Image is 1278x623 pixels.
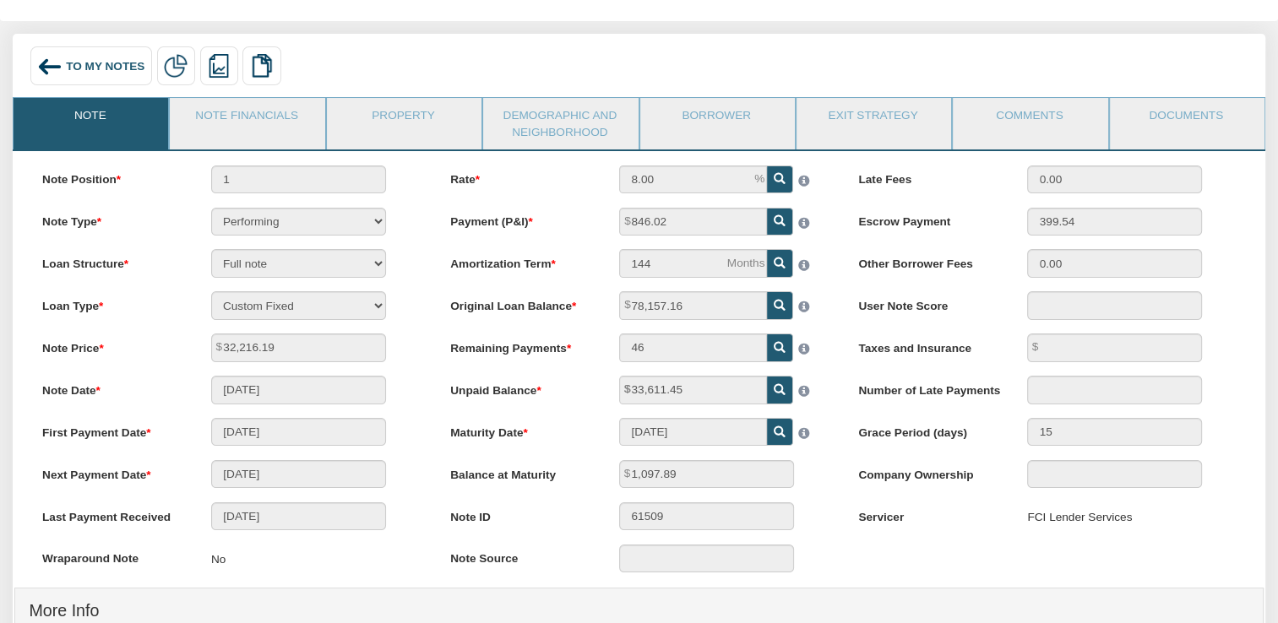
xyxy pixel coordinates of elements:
label: Remaining Payments [437,333,606,356]
label: Servicer [845,502,1014,525]
a: Borrower [640,98,793,140]
label: Loan Structure [28,249,197,272]
label: Note Type [28,208,197,230]
a: Comments [953,98,1106,140]
img: back_arrow_left_icon.svg [37,54,63,79]
a: Property [327,98,480,140]
a: Documents [1110,98,1263,140]
label: Next Payment Date [28,460,197,483]
label: Unpaid Balance [437,376,606,398]
label: User Note Score [845,291,1014,314]
a: Note [14,98,166,140]
input: MM/DD/YYYY [619,418,767,446]
label: Loan Type [28,291,197,314]
label: Amortization Term [437,249,606,272]
label: Balance at Maturity [437,460,606,483]
input: MM/DD/YYYY [211,502,386,530]
img: copy.png [250,54,274,78]
input: MM/DD/YYYY [211,376,386,404]
label: Company Ownership [845,460,1014,483]
span: To My Notes [66,59,144,72]
label: Wraparound Note [28,544,197,567]
label: First Payment Date [28,418,197,441]
p: No [211,544,226,574]
a: Note Financials [170,98,323,140]
label: Note Date [28,376,197,398]
label: Payment (P&I) [437,208,606,230]
img: reports.png [207,54,231,78]
label: Rate [437,165,606,188]
label: Original Loan Balance [437,291,606,314]
a: Exit Strategy [797,98,949,140]
label: Escrow Payment [845,208,1014,230]
img: partial.png [164,54,188,78]
label: Grace Period (days) [845,418,1014,441]
div: FCI Lender Services [1027,502,1132,532]
label: Other Borrower Fees [845,249,1014,272]
label: Number of Late Payments [845,376,1014,398]
label: Note Price [28,333,197,356]
label: Maturity Date [437,418,606,441]
label: Late Fees [845,165,1014,188]
label: Last Payment Received [28,502,197,525]
input: MM/DD/YYYY [211,460,386,488]
label: Note ID [437,502,606,525]
label: Note Source [437,544,606,567]
input: MM/DD/YYYY [211,418,386,446]
label: Taxes and Insurance [845,333,1014,356]
a: Demographic and Neighborhood [483,98,636,149]
label: Note Position [28,165,197,188]
input: This field can contain only numeric characters [619,165,767,193]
